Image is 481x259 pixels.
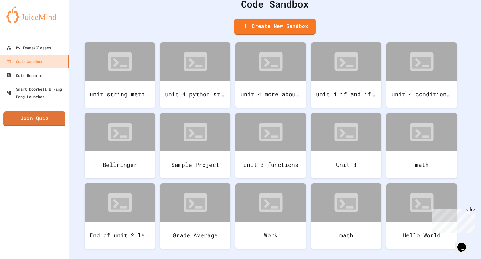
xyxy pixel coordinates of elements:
[386,113,457,178] a: math
[160,113,230,178] a: Sample Project
[386,151,457,178] div: math
[160,183,230,249] a: Grade Average
[311,113,381,178] a: Unit 3
[85,113,155,178] a: Bellringer
[85,42,155,108] a: unit string method attributes
[234,18,316,35] a: Create New Sandbox
[429,207,475,233] iframe: chat widget
[160,81,230,108] div: unit 4 python string indexing
[311,151,381,178] div: Unit 3
[6,71,42,79] div: Quiz Reports
[85,222,155,249] div: End of unit 2 lessons
[6,85,66,100] div: Smart Doorbell & Ping Pong Launcher
[386,222,457,249] div: Hello World
[311,81,381,108] div: unit 4 if and if-else
[311,42,381,108] a: unit 4 if and if-else
[6,6,63,23] img: logo-orange.svg
[3,111,65,126] a: Join Quiz
[85,183,155,249] a: End of unit 2 lessons
[235,81,306,108] div: unit 4 more about return functions
[235,113,306,178] a: unit 3 functions
[6,58,42,65] div: Code Sandbox
[160,151,230,178] div: Sample Project
[235,222,306,249] div: Work
[455,234,475,253] iframe: chat widget
[85,151,155,178] div: Bellringer
[386,183,457,249] a: Hello World
[3,3,43,40] div: Chat with us now!Close
[160,42,230,108] a: unit 4 python string indexing
[85,81,155,108] div: unit string method attributes
[235,183,306,249] a: Work
[6,44,51,51] div: My Teams/Classes
[311,183,381,249] a: math
[386,42,457,108] a: unit 4 conditional
[160,222,230,249] div: Grade Average
[311,222,381,249] div: math
[235,42,306,108] a: unit 4 more about return functions
[386,81,457,108] div: unit 4 conditional
[235,151,306,178] div: unit 3 functions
